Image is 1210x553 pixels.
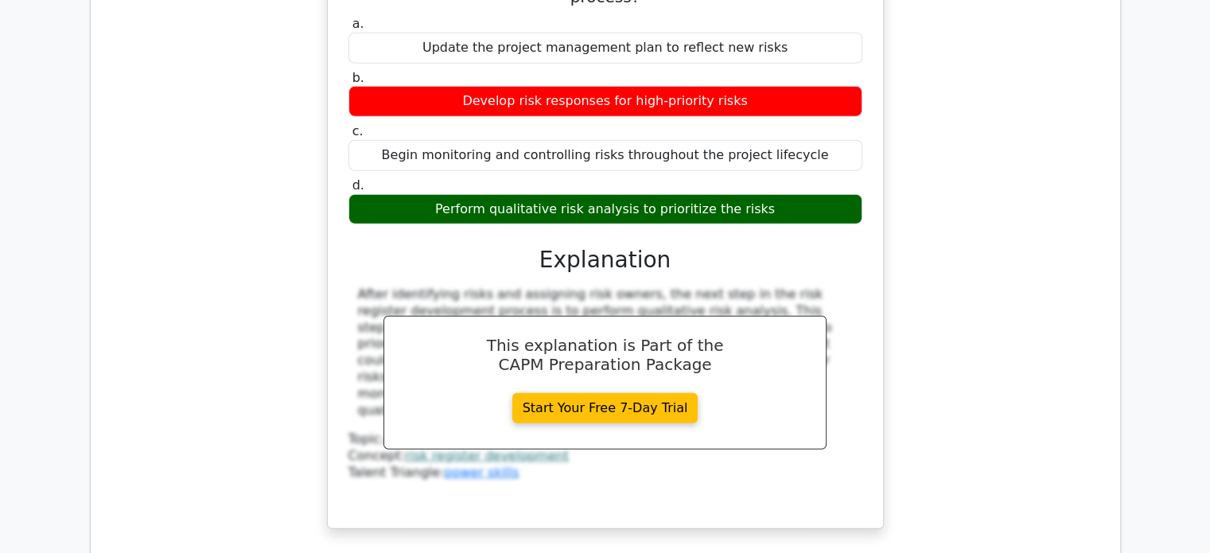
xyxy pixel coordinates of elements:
[512,393,698,423] a: Start Your Free 7-Day Trial
[348,86,862,117] div: Develop risk responses for high-priority risks
[348,448,862,465] div: Concept:
[348,33,862,64] div: Update the project management plan to reflect new risks
[352,123,364,138] span: c.
[348,431,862,448] div: Topic:
[352,16,364,31] span: a.
[348,194,862,225] div: Perform qualitative risk analysis to prioritize the risks
[405,448,569,463] a: risk register development
[358,247,853,274] h3: Explanation
[348,431,862,481] div: Talent Triangle:
[358,286,853,419] div: After identifying risks and assigning risk owners, the next step in the risk register development...
[348,140,862,171] div: Begin monitoring and controlling risks throughout the project lifecycle
[352,177,364,193] span: d.
[444,465,519,480] a: power skills
[352,70,364,85] span: b.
